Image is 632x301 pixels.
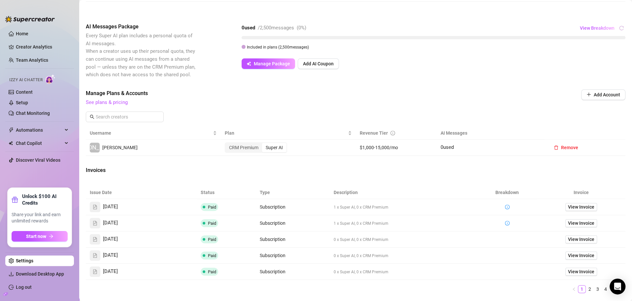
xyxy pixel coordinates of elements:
span: Subscription [260,237,285,242]
a: Log out [16,284,32,290]
span: ( 0 %) [297,25,306,31]
span: Paid [208,205,216,210]
button: Add AI Coupon [298,58,339,69]
span: View Invoice [568,219,594,227]
button: Start nowarrow-right [12,231,68,242]
span: Subscription [260,204,285,210]
a: Chat Monitoring [16,111,50,116]
span: Subscription [260,253,285,258]
span: Revenue Tier [360,130,388,136]
span: 0 used [441,144,454,150]
span: reload [619,26,624,30]
li: Previous Page [570,285,578,293]
span: file-text [93,205,97,209]
a: Content [16,89,33,95]
span: delete [554,145,558,150]
th: Username [86,127,221,140]
span: Included in plans ( 2,500 messages) [247,45,309,50]
span: Subscription [260,220,285,226]
span: build [3,292,8,296]
td: 0 x Super AI, 0 x CRM Premium [330,264,478,280]
span: [DATE] [103,251,118,259]
button: left [570,285,578,293]
span: View Invoice [568,252,594,259]
a: Setup [16,100,28,105]
span: Username [90,129,212,137]
span: info-circle [390,131,395,135]
a: View Invoice [565,235,597,243]
td: $1,000-15,000/mo [356,140,437,156]
span: 1 x Super AI, 0 x CRM Premium [334,205,388,210]
th: Type [256,186,330,199]
span: [DATE] [103,235,118,243]
span: [PERSON_NAME] [72,143,117,152]
a: View Invoice [565,251,597,259]
td: 1 x Super AI, 0 x CRM Premium [330,199,478,215]
th: Plan [221,127,356,140]
span: Invoices [86,166,197,174]
a: 3 [594,285,601,293]
span: 0 x Super AI, 0 x CRM Premium [334,237,388,242]
a: View Invoice [565,203,597,211]
span: AI Messages Package [86,23,197,31]
th: AI Messages [437,127,545,140]
a: 2 [586,285,593,293]
span: Chat Copilot [16,138,63,149]
span: gift [12,196,18,203]
th: Invoice [537,186,625,199]
span: Every Super AI plan includes a personal quota of AI messages. When a creator uses up their person... [86,33,195,78]
span: View Breakdown [580,25,615,31]
a: See plans & pricing [86,99,128,105]
span: Subscription [260,269,285,274]
span: Remove [561,145,578,150]
strong: 0 used [242,25,255,31]
input: Search creators [96,113,154,120]
li: 1 [578,285,586,293]
span: Manage Plans & Accounts [86,89,536,97]
td: 1 x Super AI, 0 x CRM Premium [330,215,478,231]
span: Share your link and earn unlimited rewards [12,212,68,224]
button: View Breakdown [580,23,615,33]
button: Remove [549,142,583,153]
td: 0 x Super AI, 0 x CRM Premium [330,248,478,264]
span: search [90,115,94,119]
strong: Unlock $100 AI Credits [22,193,68,206]
a: Settings [16,258,33,263]
span: Start now [26,234,46,239]
li: 3 [594,285,602,293]
th: Issue Date [86,186,197,199]
img: logo-BBDzfeDw.svg [5,16,55,22]
th: Breakdown [478,186,537,199]
a: 1 [578,285,585,293]
th: Status [197,186,256,199]
a: 4 [602,285,609,293]
span: Paid [208,269,216,274]
span: info-circle [505,205,510,209]
div: Open Intercom Messenger [610,279,625,294]
a: Creator Analytics [16,42,69,52]
div: CRM Premium [225,143,262,152]
span: Add AI Coupon [303,61,334,66]
span: [DATE] [103,203,118,211]
span: plus [586,92,591,97]
th: Description [330,186,478,199]
span: [PERSON_NAME] [102,145,138,150]
span: 1 x Super AI, 0 x CRM Premium [334,221,388,226]
span: thunderbolt [9,127,14,133]
span: Paid [208,221,216,226]
span: left [572,287,576,291]
img: Chat Copilot [9,141,13,146]
span: info-circle [505,221,510,225]
span: Add Account [594,92,620,97]
span: / 2,500 messages [258,25,294,31]
a: Team Analytics [16,57,48,63]
span: Paid [208,237,216,242]
span: Paid [208,253,216,258]
div: segmented control [225,142,287,153]
span: 0 x Super AI, 0 x CRM Premium [334,270,388,274]
img: AI Chatter [45,74,55,84]
td: 0 x Super AI, 0 x CRM Premium [330,231,478,248]
span: [DATE] [103,219,118,227]
span: View Invoice [568,236,594,243]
